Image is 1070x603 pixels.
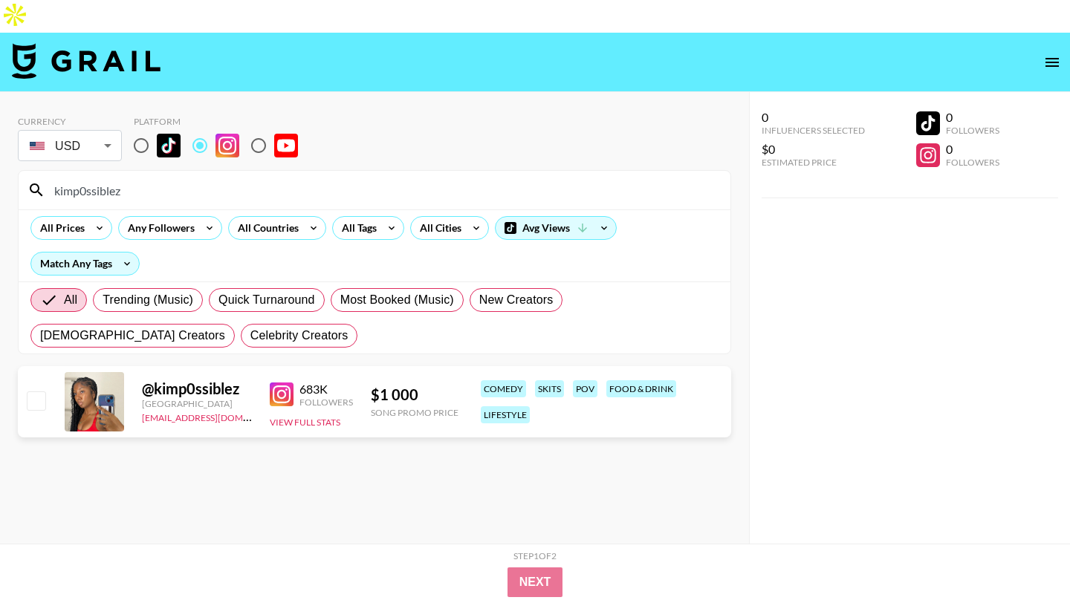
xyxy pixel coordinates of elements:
a: [EMAIL_ADDRESS][DOMAIN_NAME] [142,409,291,423]
input: Search by User Name [45,178,722,202]
div: food & drink [606,380,676,397]
div: Currency [18,116,122,127]
div: comedy [481,380,526,397]
div: Platform [134,116,310,127]
div: Followers [946,157,999,168]
img: Grail Talent [12,43,160,79]
button: open drawer [1037,48,1067,77]
img: YouTube [274,134,298,157]
div: $ 1 000 [371,385,458,404]
div: pov [573,380,597,397]
div: All Prices [31,217,88,239]
div: [GEOGRAPHIC_DATA] [142,398,252,409]
div: @ kimp0ssiblez [142,379,252,398]
span: New Creators [479,291,554,309]
div: USD [21,133,119,159]
div: All Tags [333,217,380,239]
div: Followers [299,397,353,408]
img: Instagram [270,382,294,406]
div: 0 [946,110,999,125]
div: 0 [762,110,865,125]
button: Next [508,567,563,597]
span: Quick Turnaround [218,291,315,309]
div: skits [535,380,564,397]
span: Trending (Music) [103,291,193,309]
div: Influencers Selected [762,125,865,136]
img: TikTok [157,134,181,157]
span: Most Booked (Music) [340,291,454,309]
span: All [64,291,77,309]
div: Match Any Tags [31,252,139,275]
div: Step 1 of 2 [513,550,557,561]
span: Celebrity Creators [250,327,348,345]
div: Avg Views [496,217,616,239]
div: All Countries [229,217,302,239]
div: Song Promo Price [371,407,458,418]
div: All Cities [411,217,464,239]
div: Any Followers [119,217,198,239]
iframe: Drift Widget Chat Controller [996,529,1052,585]
img: Instagram [215,134,239,157]
span: [DEMOGRAPHIC_DATA] Creators [40,327,225,345]
button: View Full Stats [270,417,340,428]
div: Estimated Price [762,157,865,168]
div: lifestyle [481,406,530,423]
div: 683K [299,382,353,397]
div: $0 [762,142,865,157]
div: Followers [946,125,999,136]
div: 0 [946,142,999,157]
